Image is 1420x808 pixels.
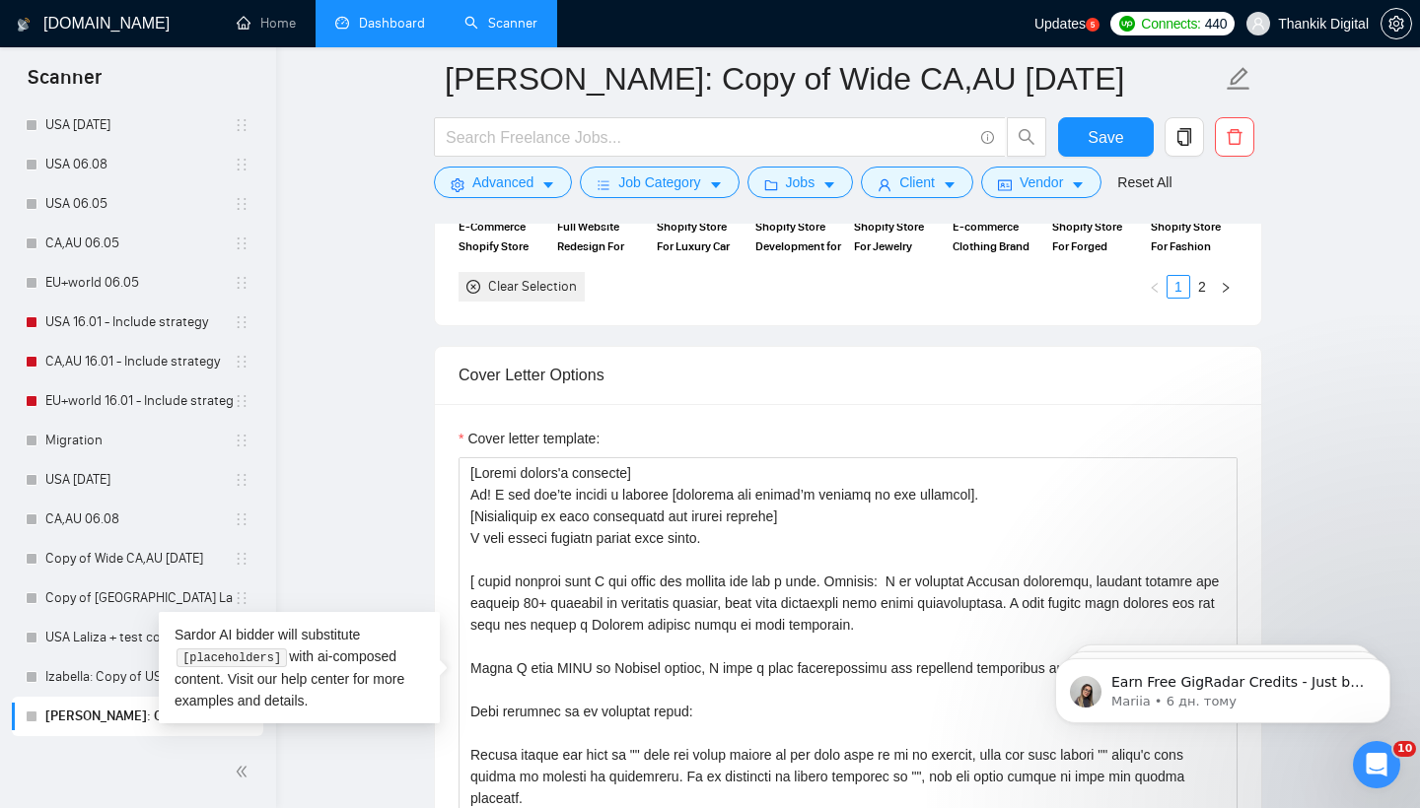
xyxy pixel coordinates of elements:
[597,177,610,192] span: bars
[1220,282,1232,294] span: right
[1214,275,1238,299] button: right
[451,177,464,192] span: setting
[45,421,234,460] a: Migration
[1353,741,1400,788] iframe: Intercom live chat
[459,428,600,449] label: Cover letter template:
[861,167,973,198] button: userClientcaret-down
[1007,117,1046,157] button: search
[1381,8,1412,39] button: setting
[1167,275,1190,299] li: 1
[1088,125,1123,150] span: Save
[1226,66,1251,92] span: edit
[45,697,234,736] a: [PERSON_NAME]: Copy of Wide CA,AU [DATE]
[45,657,234,697] a: Izabella: Copy of USA Laliza + new cover [[DATE]]
[1191,276,1213,298] a: 2
[488,276,577,298] div: Clear Selection
[45,105,234,145] a: USA [DATE]
[12,657,263,697] li: Izabella: Copy of USA Laliza + new cover [27.02.2025]
[234,551,249,567] span: holder
[12,500,263,539] li: CA,AU 06.08
[234,275,249,291] span: holder
[1190,275,1214,299] li: 2
[1052,217,1139,256] span: Shopify Store For Forged Wheels Brand in [GEOGRAPHIC_DATA]
[618,171,700,193] span: Job Category
[998,177,1012,192] span: idcard
[234,433,249,448] span: holder
[1251,17,1265,31] span: user
[45,578,234,618] a: Copy of [GEOGRAPHIC_DATA] Laliza + new cover [[DATE]]
[12,105,263,145] li: USA 09.03.2024
[1119,16,1135,32] img: upwork-logo.png
[1166,128,1203,146] span: copy
[235,762,254,781] span: double-left
[12,460,263,500] li: USA 07.29.2024
[1091,21,1096,30] text: 5
[12,697,263,736] li: Izabella: Copy of Wide CA,AU 08.13.2024
[1058,117,1154,157] button: Save
[1381,16,1412,32] a: setting
[12,224,263,263] li: CA,AU 06.05
[234,354,249,370] span: holder
[1215,117,1254,157] button: delete
[747,167,854,198] button: folderJobscaret-down
[786,171,816,193] span: Jobs
[459,217,545,256] span: E-Commerce Shopify Store Development for Acoustic Wood Panels
[1086,18,1100,32] a: 5
[764,177,778,192] span: folder
[1117,171,1171,193] a: Reset All
[953,217,1039,256] span: E-commerce Clothing Brand Store Development on Shopify
[459,347,1238,403] div: Cover Letter Options
[981,167,1101,198] button: idcardVendorcaret-down
[1071,177,1085,192] span: caret-down
[557,217,644,256] span: Full Website Redesign For Brand Soulffee - Coffee Alternative
[45,342,234,381] a: CA,AU 16.01 - Include strategy
[1393,741,1416,757] span: 10
[472,171,533,193] span: Advanced
[45,145,234,184] a: USA 06.08
[45,381,234,421] a: EU+world 16.01 - Include strategy
[45,539,234,578] a: Copy of Wide CA,AU [DATE]
[1382,16,1411,32] span: setting
[234,472,249,488] span: holder
[981,131,994,144] span: info-circle
[1008,128,1045,146] span: search
[580,167,739,198] button: barsJob Categorycaret-down
[445,54,1222,103] input: Scanner name...
[234,393,249,409] span: holder
[466,280,480,294] span: close-circle
[234,236,249,251] span: holder
[17,9,31,40] img: logo
[12,539,263,578] li: Copy of Wide CA,AU 08.13.2024
[1151,217,1238,256] span: Shopify Store For Fashion Brand
[12,421,263,460] li: Migration
[943,177,957,192] span: caret-down
[234,511,249,527] span: holder
[45,460,234,500] a: USA [DATE]
[12,145,263,184] li: USA 06.08
[159,612,440,723] div: Sardor AI bidder will substitute with ai-composed content. Visit our for more examples and details.
[1141,13,1200,34] span: Connects:
[12,184,263,224] li: USA 06.05
[755,217,842,256] span: Shopify Store Development for Ayaflowers
[1149,282,1161,294] span: left
[1205,13,1227,34] span: 440
[335,15,425,32] a: dashboardDashboard
[1165,117,1204,157] button: copy
[1143,275,1167,299] li: Previous Page
[1168,276,1189,298] a: 1
[1034,16,1086,32] span: Updates
[12,578,263,618] li: Copy of USA Laliza + new cover [27.02.2025]
[12,381,263,421] li: EU+world 16.01 - Include strategy
[234,196,249,212] span: holder
[1143,275,1167,299] button: left
[12,618,263,657] li: USA Laliza + test cover [12.06.2025]
[237,15,296,32] a: homeHome
[12,263,263,303] li: EU+world 06.05
[45,224,234,263] a: CA,AU 06.05
[1020,171,1063,193] span: Vendor
[45,263,234,303] a: EU+world 06.05
[12,303,263,342] li: USA 16.01 - Include strategy
[177,648,286,668] code: [placeholders]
